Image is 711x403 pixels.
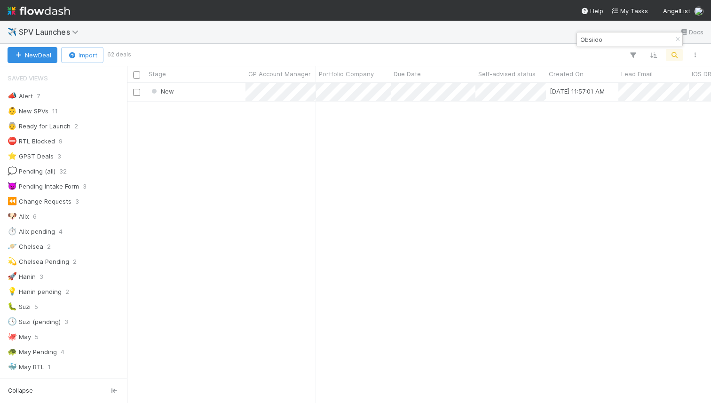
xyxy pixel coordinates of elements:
span: 👶 [8,107,17,115]
div: Alert [8,90,33,102]
span: Collapse [8,387,33,395]
button: Import [61,47,103,63]
span: 3 [75,196,79,207]
span: 🐳 [8,363,17,371]
span: ⏪ [8,197,17,205]
span: 3 [39,271,43,283]
span: 5 [35,331,39,343]
span: 3 [83,181,87,192]
span: Created On [549,69,584,79]
span: ⏱️ [8,227,17,235]
span: 4 [61,346,64,358]
span: 🐙 [8,332,17,340]
div: [DATE] 11:57:01 AM [550,87,605,96]
span: 4 [59,226,63,237]
span: New [161,87,174,95]
div: May RTL [8,361,44,373]
span: AngelList [663,7,690,15]
span: 💫 [8,257,17,265]
span: 6 [33,211,37,222]
div: GPST Deals [8,150,54,162]
span: My Tasks [611,7,648,15]
span: 💡 [8,287,17,295]
span: Stage [149,69,166,79]
a: Docs [679,26,703,38]
div: Help [581,6,603,16]
span: Stage [8,376,28,395]
span: Saved Views [8,69,48,87]
span: 🐶 [8,212,17,220]
span: Due Date [394,69,421,79]
div: Suzi [8,301,31,313]
div: Change Requests [8,196,71,207]
span: ✈️ [8,28,17,36]
span: 💭 [8,167,17,175]
span: 2 [73,256,77,268]
input: Toggle Row Selected [133,89,140,96]
span: 5 [34,301,38,313]
span: 2 [74,120,78,132]
input: Toggle All Rows Selected [133,71,140,79]
span: 9 [59,135,63,147]
img: logo-inverted-e16ddd16eac7371096b0.svg [8,3,70,19]
div: Chelsea Pending [8,256,69,268]
span: 📣 [8,92,17,100]
span: 👿 [8,182,17,190]
span: 🐛 [8,302,17,310]
span: 🕓 [8,317,17,325]
input: Search... [578,34,672,45]
span: Portfolio Company [319,69,374,79]
div: Hanin pending [8,286,62,298]
span: 3 [57,150,61,162]
span: 2 [65,286,69,298]
span: Self-advised status [478,69,536,79]
div: Alix [8,211,29,222]
span: ⭐ [8,152,17,160]
span: SPV Launches [19,27,83,37]
span: 7 [37,90,40,102]
div: May Pending [8,346,57,358]
small: 62 deals [107,50,131,59]
span: 32 [59,166,67,177]
span: 1 [48,361,51,373]
span: 🪐 [8,242,17,250]
span: 11 [52,105,58,117]
div: Pending Intake Form [8,181,79,192]
div: New SPVs [8,105,48,117]
span: GP Account Manager [248,69,311,79]
div: Chelsea [8,241,43,253]
span: 🐢 [8,348,17,356]
span: Lead Email [621,69,653,79]
span: 2 [47,241,51,253]
div: Ready for Launch [8,120,71,132]
button: NewDeal [8,47,57,63]
img: avatar_0a9e60f7-03da-485c-bb15-a40c44fcec20.png [694,7,703,16]
span: 3 [64,316,68,328]
div: RTL Blocked [8,135,55,147]
span: 👵 [8,122,17,130]
div: Hanin [8,271,36,283]
span: 🚀 [8,272,17,280]
div: Alix pending [8,226,55,237]
div: Pending (all) [8,166,55,177]
span: ⛔ [8,137,17,145]
div: May [8,331,31,343]
div: Suzi (pending) [8,316,61,328]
